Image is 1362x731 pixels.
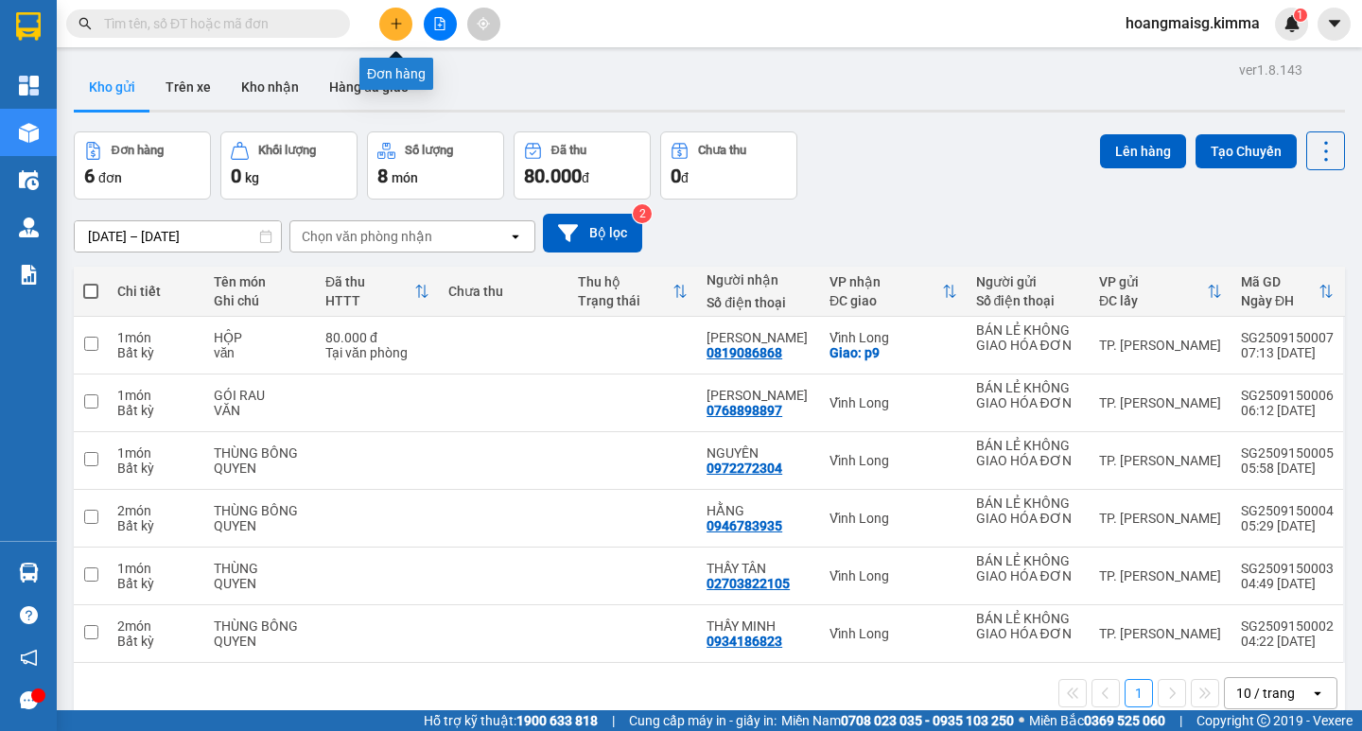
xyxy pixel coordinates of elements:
div: ĐC lấy [1099,293,1207,308]
span: 1 [1297,9,1303,22]
span: đ [681,170,689,185]
div: 0946783935 [707,518,782,533]
div: 1 món [117,445,195,461]
div: 1 món [117,388,195,403]
span: caret-down [1326,15,1343,32]
div: Đã thu [551,144,586,157]
div: Vĩnh Long [829,511,956,526]
span: copyright [1257,714,1270,727]
button: caret-down [1318,8,1351,41]
th: Toggle SortBy [1090,267,1231,317]
div: Bất kỳ [117,461,195,476]
span: kg [245,170,259,185]
div: VP gửi [1099,274,1207,289]
div: Trạng thái [578,293,672,308]
div: 04:22 [DATE] [1241,634,1334,649]
button: Trên xe [150,64,226,110]
button: Số lượng8món [367,131,504,200]
div: 07:13 [DATE] [1241,345,1334,360]
strong: 1900 633 818 [516,713,598,728]
div: THÙNG BÔNG [214,503,306,518]
div: Chưa thu [448,284,558,299]
div: MỸ HUYỀN [707,388,811,403]
span: 0 [671,165,681,187]
div: SG2509150004 [1241,503,1334,518]
div: HTTT [325,293,414,308]
div: BÁN LẺ KHÔNG GIAO HÓA ĐƠN [976,380,1080,410]
div: Bất kỳ [117,345,195,360]
div: 06:12 [DATE] [1241,403,1334,418]
button: Lên hàng [1100,134,1186,168]
button: aim [467,8,500,41]
div: Vĩnh Long [829,395,956,410]
span: 8 [377,165,388,187]
div: VP nhận [829,274,941,289]
div: Bất kỳ [117,634,195,649]
span: Miền Bắc [1029,710,1165,731]
div: Đơn hàng [359,58,433,90]
div: BÁN LẺ KHÔNG GIAO HÓA ĐƠN [976,496,1080,526]
span: 0 [231,165,241,187]
div: BÁN LẺ KHÔNG GIAO HÓA ĐƠN [976,611,1080,641]
div: HẰNG [707,503,811,518]
div: THÙNG BÔNG [214,618,306,634]
div: Người gửi [976,274,1080,289]
span: plus [390,17,403,30]
button: Kho nhận [226,64,314,110]
img: solution-icon [19,265,39,285]
div: Số điện thoại [707,295,811,310]
div: ver 1.8.143 [1239,60,1302,80]
div: Tại văn phòng [325,345,429,360]
div: TP. [PERSON_NAME] [1099,453,1222,468]
div: văn [214,345,306,360]
div: QUYEN [214,518,306,533]
div: BÁN LẺ KHÔNG GIAO HÓA ĐƠN [976,438,1080,468]
div: Ngày ĐH [1241,293,1318,308]
span: aim [477,17,490,30]
div: TP. [PERSON_NAME] [1099,395,1222,410]
div: TP. [PERSON_NAME] [1099,338,1222,353]
div: SG2509150007 [1241,330,1334,345]
img: warehouse-icon [19,218,39,237]
input: Tìm tên, số ĐT hoặc mã đơn [104,13,327,34]
div: NGUYÊN [707,445,811,461]
div: 80.000 đ [325,330,429,345]
div: HỘP [214,330,306,345]
span: ⚪️ [1019,717,1024,724]
div: THẦY TÂN [707,561,811,576]
div: BÁN LẺ KHÔNG GIAO HÓA ĐƠN [976,553,1080,583]
div: Bất kỳ [117,518,195,533]
div: 04:49 [DATE] [1241,576,1334,591]
button: 1 [1125,679,1153,707]
div: 0768898897 [707,403,782,418]
div: 2 món [117,503,195,518]
strong: 0708 023 035 - 0935 103 250 [841,713,1014,728]
button: Tạo Chuyến [1196,134,1297,168]
div: Chưa thu [698,144,746,157]
div: 10 / trang [1236,684,1295,703]
div: THÙNG BÔNG [214,445,306,461]
span: question-circle [20,606,38,624]
div: Số lượng [405,144,453,157]
span: hoangmaisg.kimma [1110,11,1275,35]
img: dashboard-icon [19,76,39,96]
div: QUYEN [214,576,306,591]
button: Chưa thu0đ [660,131,797,200]
div: Đơn hàng [112,144,164,157]
div: THẦY MINH [707,618,811,634]
div: BÁN LẺ KHÔNG GIAO HÓA ĐƠN [976,322,1080,353]
div: Vĩnh Long [829,568,956,583]
img: logo-vxr [16,12,41,41]
div: THÙNG [214,561,306,576]
span: notification [20,649,38,667]
span: đơn [98,170,122,185]
div: QUYEN [214,461,306,476]
div: SG2509150002 [1241,618,1334,634]
span: Cung cấp máy in - giấy in: [629,710,777,731]
div: QUYEN [214,634,306,649]
div: 2 món [117,618,195,634]
span: đ [582,170,589,185]
button: Đơn hàng6đơn [74,131,211,200]
span: message [20,691,38,709]
div: Chọn văn phòng nhận [302,227,432,246]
